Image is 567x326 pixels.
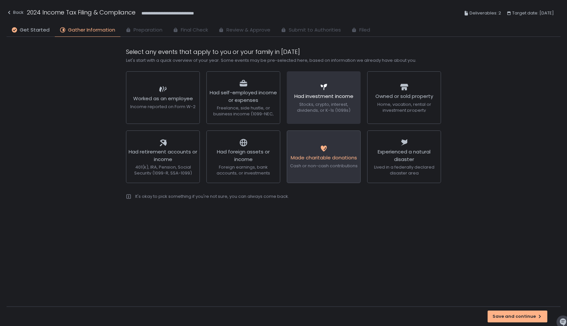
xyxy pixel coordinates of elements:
[126,58,441,63] div: Let's start with a quick overview of your year. Some events may be pre-selected here, based on in...
[512,9,554,17] span: Target date: [DATE]
[126,47,441,56] h1: Select any events that apply to you or your family in [DATE]
[289,26,341,34] span: Submit to Authorities
[68,26,115,34] span: Gather Information
[294,93,353,100] span: Had investment income
[374,164,434,176] span: Lived in a federally declared disaster area
[375,93,433,100] span: Owned or sold property
[27,8,136,17] h1: 2024 Income Tax Filing & Compliance
[20,26,50,34] span: Get Started
[226,26,270,34] span: Review & Approve
[217,164,270,176] span: Foreign earnings, bank accounts, or investments
[135,194,289,199] div: It's okay to pick something if you're not sure, you can always come back.
[377,101,431,113] span: Home, vacation, rental or investment property
[134,26,162,34] span: Preparation
[297,101,350,113] span: Stocks, crypto, interest, dividends, or K-1s (1099s)
[488,311,547,322] button: Save and continue
[7,8,24,19] button: Back
[134,164,192,176] span: 401(k), IRA, Pension, Social Security (1099-R, SSA-1099)
[290,163,358,169] span: Cash or non-cash contributions
[7,9,24,16] div: Back
[129,148,197,163] span: Had retirement accounts or income
[470,9,501,17] span: Deliverables: 2
[130,104,196,110] span: Income reported on Form W-2
[217,148,270,163] span: Had foreign assets or income
[210,89,277,104] span: Had self-employed income or expenses
[213,105,274,123] span: Freelance, side hustle, or business income (1099-NEC, 1099-K)
[359,26,370,34] span: Filed
[378,148,430,163] span: Experienced a natural disaster
[493,314,542,319] div: Save and continue
[181,26,208,34] span: Final Check
[291,154,357,161] span: Made charitable donations
[133,95,193,102] span: Worked as an employee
